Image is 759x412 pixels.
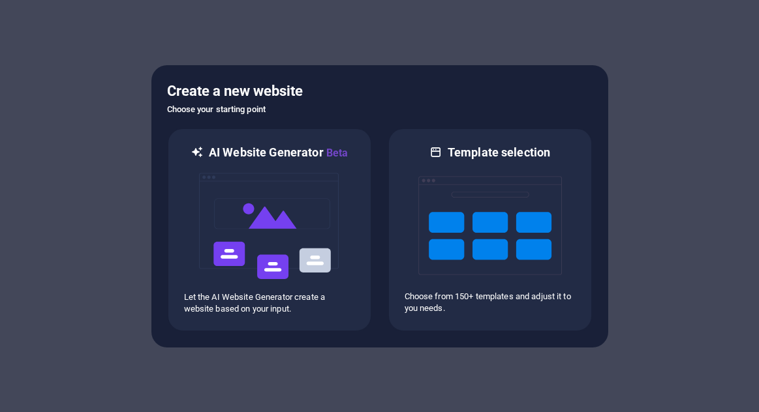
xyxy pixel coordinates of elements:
div: AI Website GeneratorBetaaiLet the AI Website Generator create a website based on your input. [167,128,372,332]
p: Let the AI Website Generator create a website based on your input. [184,291,355,315]
h6: Template selection [448,145,550,160]
h5: Create a new website [167,81,593,102]
h6: AI Website Generator [209,145,348,161]
div: Template selectionChoose from 150+ templates and adjust it to you needs. [388,128,593,332]
h6: Choose your starting point [167,102,593,117]
p: Choose from 150+ templates and adjust it to you needs. [405,291,576,314]
span: Beta [324,147,349,159]
img: ai [198,161,341,291]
